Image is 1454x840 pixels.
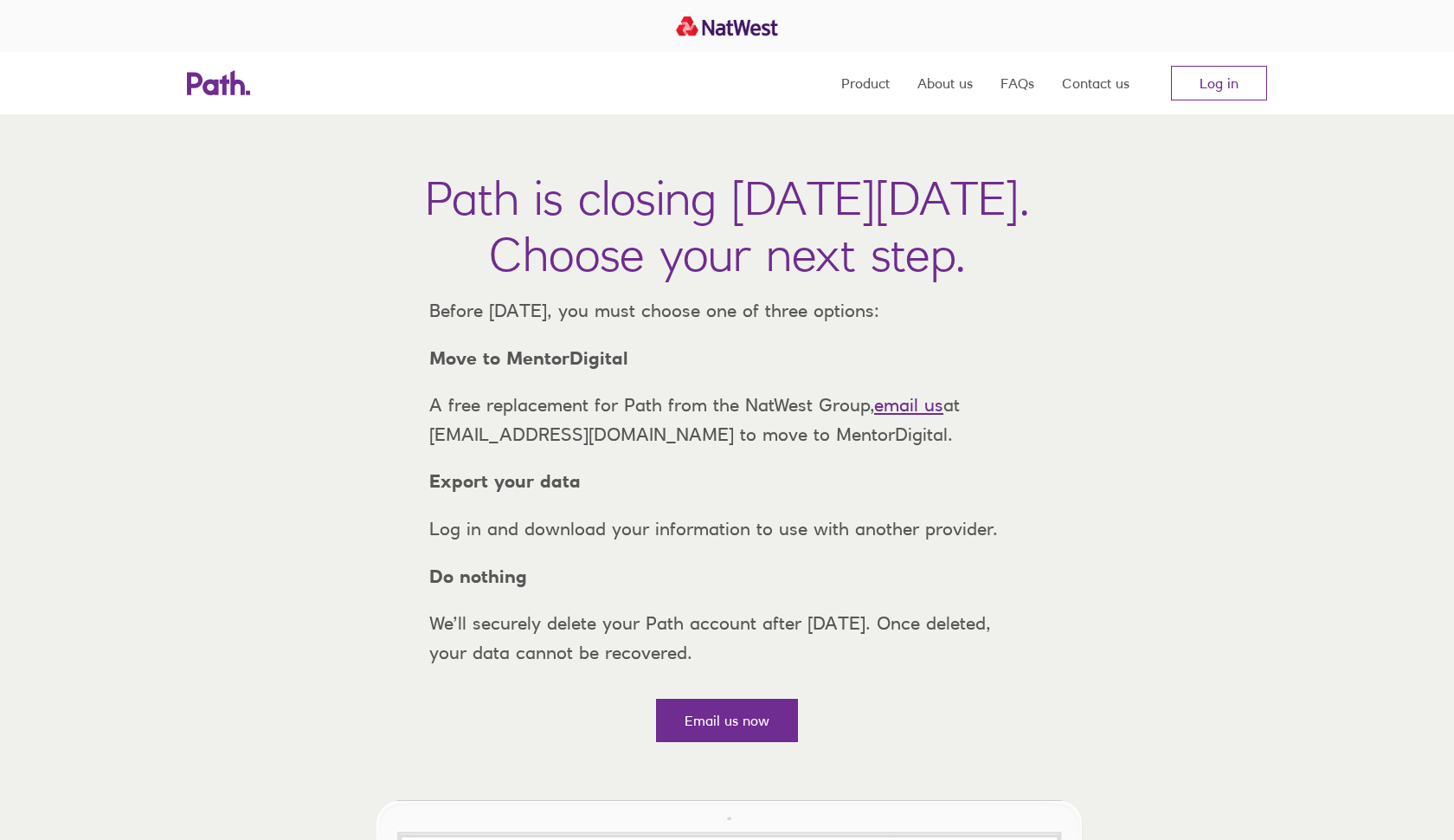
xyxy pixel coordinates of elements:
strong: Export your data [429,470,581,492]
h1: Path is closing [DATE][DATE]. Choose your next step. [425,170,1030,282]
a: Product [841,52,890,114]
a: Email us now [656,699,798,742]
a: About us [917,52,973,114]
a: FAQs [1000,52,1034,114]
p: A free replacement for Path from the NatWest Group, at [EMAIL_ADDRESS][DOMAIN_NAME] to move to Me... [415,391,1039,449]
p: We’ll securely delete your Path account after [DATE]. Once deleted, your data cannot be recovered. [415,609,1039,667]
a: Log in [1171,66,1267,100]
a: email us [874,394,943,416]
p: Log in and download your information to use with another provider. [415,514,1039,544]
strong: Move to MentorDigital [429,347,628,369]
strong: Do nothing [429,565,527,587]
a: Contact us [1062,52,1129,114]
p: Before [DATE], you must choose one of three options: [415,296,1039,326]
